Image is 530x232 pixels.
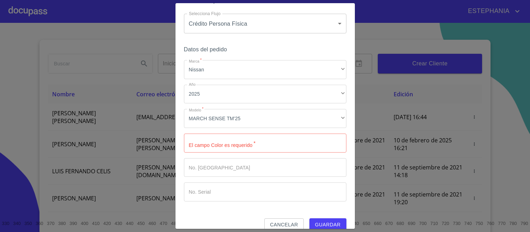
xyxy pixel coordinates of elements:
[315,220,341,229] span: Guardar
[184,85,346,104] div: 2025
[264,218,303,231] button: Cancelar
[184,45,346,54] h6: Datos del pedido
[309,218,346,231] button: Guardar
[184,109,346,128] div: MARCH SENSE TM'25
[184,14,346,33] div: Crédito Persona Física
[270,220,298,229] span: Cancelar
[184,60,346,79] div: Nissan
